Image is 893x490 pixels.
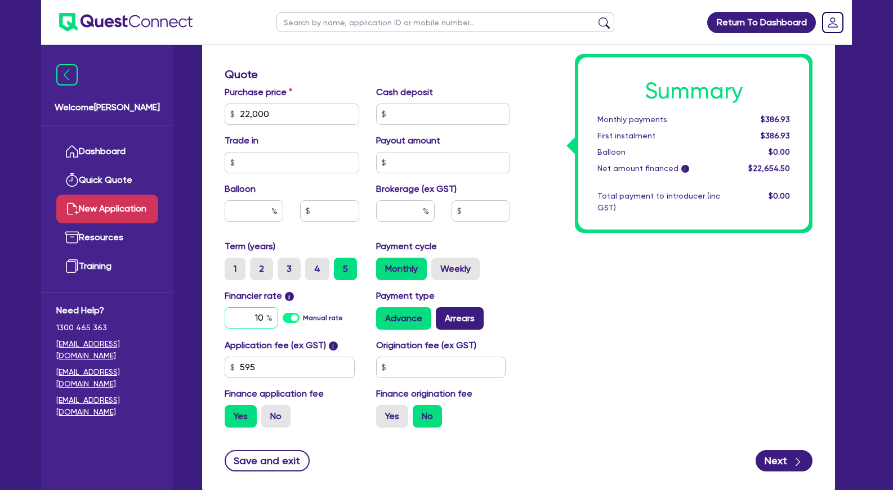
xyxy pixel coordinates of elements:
[376,182,457,196] label: Brokerage (ex GST)
[55,101,160,114] span: Welcome [PERSON_NAME]
[278,258,301,280] label: 3
[761,115,790,124] span: $386.93
[56,322,158,334] span: 1300 465 363
[285,292,294,301] span: i
[597,78,790,105] h1: Summary
[225,405,257,428] label: Yes
[225,86,292,99] label: Purchase price
[305,258,329,280] label: 4
[56,64,78,86] img: icon-menu-close
[769,147,790,156] span: $0.00
[225,339,326,352] label: Application fee (ex GST)
[376,134,440,147] label: Payout amount
[225,68,510,81] h3: Quote
[376,258,427,280] label: Monthly
[589,190,729,214] div: Total payment to introducer (inc GST)
[225,182,256,196] label: Balloon
[56,338,158,362] a: [EMAIL_ADDRESS][DOMAIN_NAME]
[376,289,435,303] label: Payment type
[436,307,484,330] label: Arrears
[761,131,790,140] span: $386.93
[56,252,158,281] a: Training
[225,450,310,471] button: Save and exit
[276,12,614,32] input: Search by name, application ID or mobile number...
[681,165,689,173] span: i
[413,405,442,428] label: No
[329,341,338,350] span: i
[225,240,275,253] label: Term (years)
[56,394,158,418] a: [EMAIL_ADDRESS][DOMAIN_NAME]
[431,258,480,280] label: Weekly
[589,163,729,174] div: Net amount financed
[261,405,291,428] label: No
[225,258,245,280] label: 1
[769,191,790,200] span: $0.00
[56,366,158,390] a: [EMAIL_ADDRESS][DOMAIN_NAME]
[250,258,273,280] label: 2
[376,405,408,428] label: Yes
[707,12,816,33] a: Return To Dashboard
[65,173,79,187] img: quick-quote
[225,289,294,303] label: Financier rate
[65,231,79,244] img: resources
[56,223,158,252] a: Resources
[376,387,472,401] label: Finance origination fee
[589,146,729,158] div: Balloon
[303,313,343,323] label: Manual rate
[376,240,437,253] label: Payment cycle
[589,130,729,142] div: First instalment
[376,86,433,99] label: Cash deposit
[589,114,729,125] div: Monthly payments
[56,166,158,195] a: Quick Quote
[56,137,158,166] a: Dashboard
[376,307,431,330] label: Advance
[748,164,790,173] span: $22,654.50
[59,13,193,32] img: quest-connect-logo-blue
[376,339,476,352] label: Origination fee (ex GST)
[225,387,324,401] label: Finance application fee
[225,134,258,147] label: Trade in
[65,259,79,273] img: training
[56,195,158,223] a: New Application
[818,8,847,37] a: Dropdown toggle
[56,304,158,317] span: Need Help?
[756,450,812,471] button: Next
[334,258,357,280] label: 5
[65,202,79,215] img: new-application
